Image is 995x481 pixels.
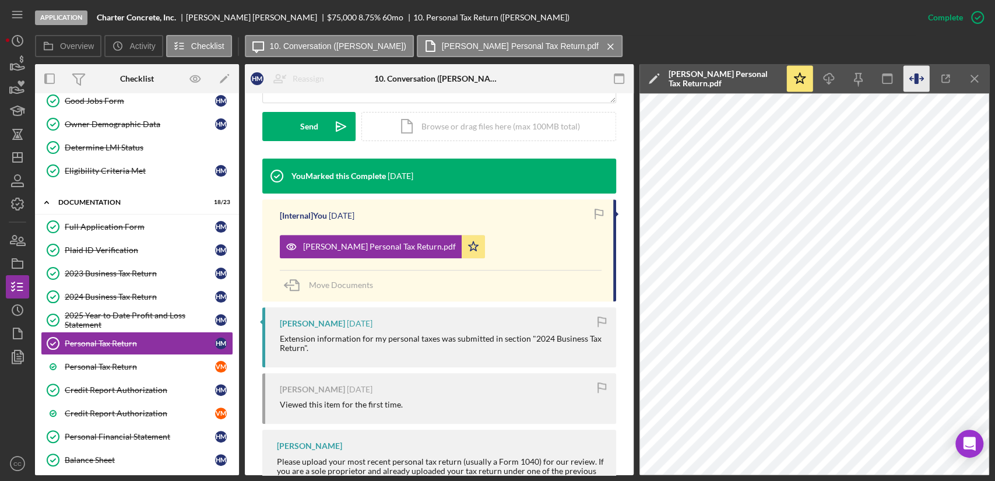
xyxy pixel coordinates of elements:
button: Activity [104,35,163,57]
b: Charter Concrete, Inc. [97,13,176,22]
div: V M [215,361,227,373]
div: 10. Personal Tax Return ([PERSON_NAME]) [413,13,569,22]
div: Documentation [58,199,201,206]
div: 60 mo [382,13,403,22]
div: Send [300,112,318,141]
div: 18 / 23 [209,199,230,206]
div: [PERSON_NAME] Personal Tax Return.pdf [303,242,456,251]
button: Send [262,112,356,141]
a: Credit Report AuthorizationVM [41,402,233,425]
div: Balance Sheet [65,455,215,465]
div: H M [215,314,227,326]
button: Overview [35,35,101,57]
span: Move Documents [309,280,373,290]
button: 10. Conversation ([PERSON_NAME]) [245,35,414,57]
div: Personal Financial Statement [65,432,215,441]
label: Checklist [191,41,224,51]
a: 2023 Business Tax ReturnHM [41,262,233,285]
div: H M [215,454,227,466]
div: H M [215,384,227,396]
button: Checklist [166,35,232,57]
a: 2025 Year to Date Profit and Loss StatementHM [41,308,233,332]
label: 10. Conversation ([PERSON_NAME]) [270,41,406,51]
div: Full Application Form [65,222,215,231]
div: 10. Conversation ([PERSON_NAME]) [374,74,504,83]
button: CC [6,452,29,475]
div: Extension information for my personal taxes was submitted in section "2024 Business Tax Return". [280,334,604,353]
div: H M [215,431,227,443]
div: [Internal] You [280,211,327,220]
div: 2023 Business Tax Return [65,269,215,278]
div: 2025 Year to Date Profit and Loss Statement [65,311,215,329]
div: Personal Tax Return [65,339,215,348]
button: [PERSON_NAME] Personal Tax Return.pdf [280,235,485,258]
a: Owner Demographic DataHM [41,113,233,136]
div: Owner Demographic Data [65,120,215,129]
div: Plaid ID Verification [65,245,215,255]
div: Open Intercom Messenger [955,430,983,458]
label: Activity [129,41,155,51]
a: Determine LMI Status [41,136,233,159]
span: $75,000 [327,12,357,22]
div: Viewed this item for the first time. [280,400,403,409]
time: 2025-09-02 20:17 [388,171,413,181]
a: Personal Financial StatementHM [41,425,233,448]
div: Application [35,10,87,25]
div: H M [215,338,227,349]
a: Credit Report AuthorizationHM [41,378,233,402]
a: Balance SheetHM [41,448,233,472]
a: 2024 Business Tax ReturnHM [41,285,233,308]
a: Good Jobs FormHM [41,89,233,113]
div: [PERSON_NAME] [PERSON_NAME] [186,13,327,22]
div: You Marked this Complete [291,171,386,181]
div: Good Jobs Form [65,96,215,106]
div: Determine LMI Status [65,143,233,152]
time: 2025-08-29 22:59 [347,385,372,394]
time: 2025-09-01 21:30 [347,319,372,328]
div: Checklist [120,74,154,83]
div: [PERSON_NAME] [280,319,345,328]
div: Credit Report Authorization [65,409,215,418]
div: H M [215,244,227,256]
label: [PERSON_NAME] Personal Tax Return.pdf [442,41,599,51]
div: Complete [928,6,963,29]
div: [PERSON_NAME] [280,385,345,394]
button: HMReassign [245,67,336,90]
div: 8.75 % [358,13,381,22]
a: Full Application FormHM [41,215,233,238]
time: 2025-09-02 20:17 [329,211,354,220]
div: [PERSON_NAME] Personal Tax Return.pdf [669,69,779,88]
a: Plaid ID VerificationHM [41,238,233,262]
div: H M [251,72,263,85]
text: CC [13,461,22,467]
div: Credit Report Authorization [65,385,215,395]
button: Complete [916,6,989,29]
div: [PERSON_NAME] [277,441,342,451]
div: H M [215,95,227,107]
div: 2024 Business Tax Return [65,292,215,301]
div: V M [215,408,227,419]
div: Eligibility Criteria Met [65,166,215,175]
a: Personal Tax ReturnVM [41,355,233,378]
div: H M [215,221,227,233]
button: [PERSON_NAME] Personal Tax Return.pdf [417,35,623,57]
a: Personal Tax ReturnHM [41,332,233,355]
label: Overview [60,41,94,51]
div: H M [215,118,227,130]
a: Eligibility Criteria MetHM [41,159,233,182]
div: Reassign [293,67,324,90]
button: Move Documents [280,271,385,300]
div: H M [215,291,227,303]
div: H M [215,268,227,279]
div: Personal Tax Return [65,362,215,371]
div: H M [215,165,227,177]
